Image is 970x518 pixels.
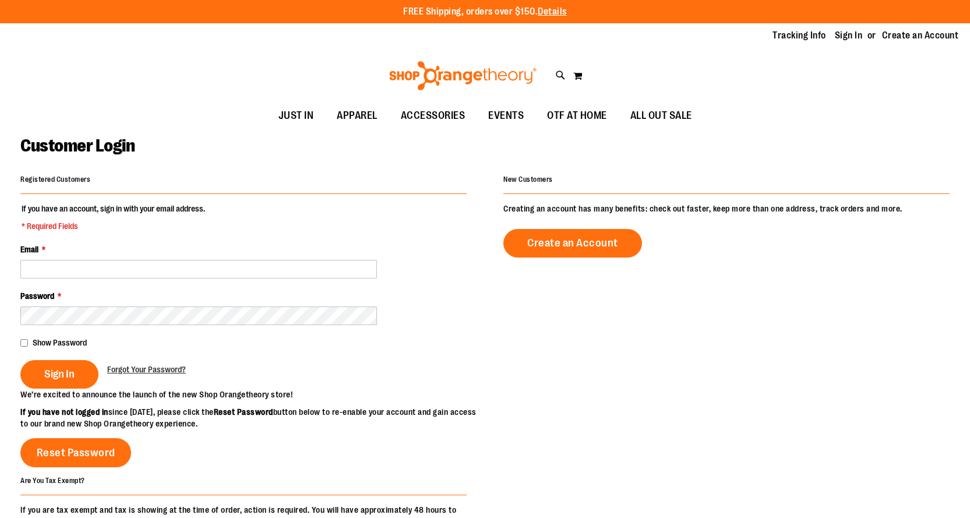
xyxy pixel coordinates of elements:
span: Password [20,291,54,301]
span: OTF AT HOME [547,103,607,129]
p: We’re excited to announce the launch of the new Shop Orangetheory store! [20,389,485,400]
span: EVENTS [488,103,524,129]
span: APPAREL [337,103,378,129]
a: Reset Password [20,438,131,467]
span: Forgot Your Password? [107,365,186,374]
span: Email [20,245,38,254]
a: Tracking Info [773,29,826,42]
p: since [DATE], please click the button below to re-enable your account and gain access to our bran... [20,406,485,429]
a: Create an Account [882,29,959,42]
span: ALL OUT SALE [630,103,692,129]
span: Create an Account [527,237,618,249]
span: * Required Fields [22,220,205,232]
span: Show Password [33,338,87,347]
strong: New Customers [503,175,553,184]
a: Create an Account [503,229,642,258]
p: FREE Shipping, orders over $150. [403,5,567,19]
strong: If you have not logged in [20,407,108,417]
strong: Registered Customers [20,175,90,184]
legend: If you have an account, sign in with your email address. [20,203,206,232]
strong: Are You Tax Exempt? [20,476,85,484]
span: Customer Login [20,136,135,156]
span: Sign In [44,368,75,380]
p: Creating an account has many benefits: check out faster, keep more than one address, track orders... [503,203,950,214]
a: Sign In [835,29,863,42]
a: Details [538,6,567,17]
span: Reset Password [37,446,115,459]
span: JUST IN [278,103,314,129]
span: ACCESSORIES [401,103,465,129]
img: Shop Orangetheory [387,61,538,90]
button: Sign In [20,360,98,389]
a: Forgot Your Password? [107,364,186,375]
strong: Reset Password [214,407,273,417]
